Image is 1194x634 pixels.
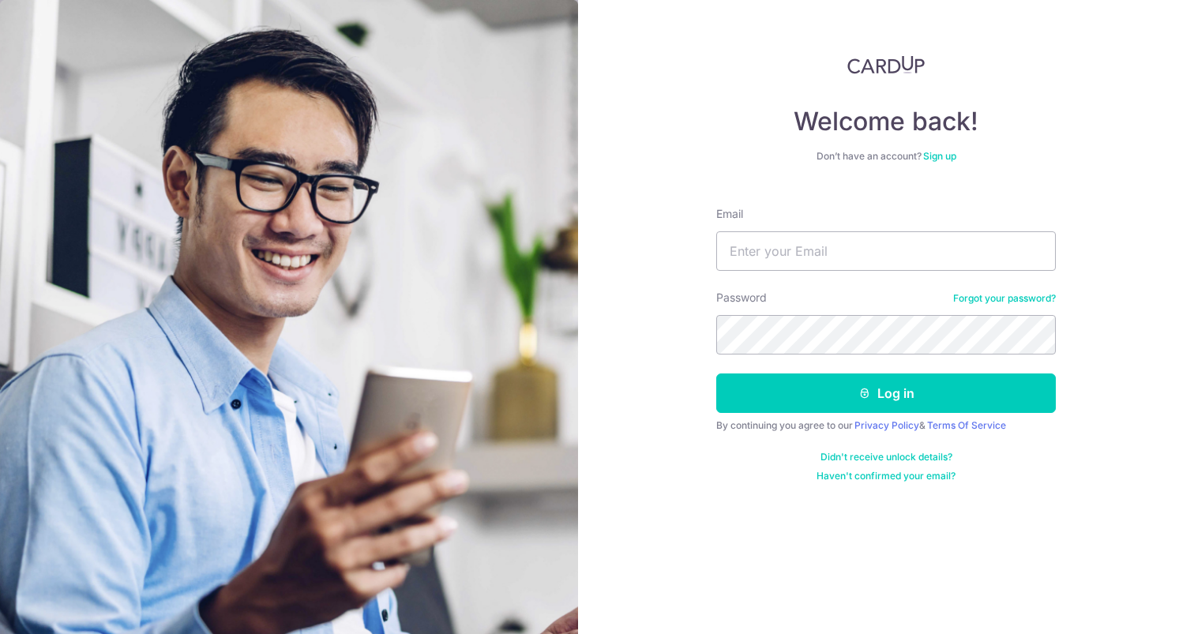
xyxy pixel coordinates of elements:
[847,55,925,74] img: CardUp Logo
[716,373,1056,413] button: Log in
[927,419,1006,431] a: Terms Of Service
[716,150,1056,163] div: Don’t have an account?
[854,419,919,431] a: Privacy Policy
[716,419,1056,432] div: By continuing you agree to our &
[716,106,1056,137] h4: Welcome back!
[953,292,1056,305] a: Forgot your password?
[716,231,1056,271] input: Enter your Email
[820,451,952,463] a: Didn't receive unlock details?
[716,290,767,306] label: Password
[716,206,743,222] label: Email
[923,150,956,162] a: Sign up
[817,470,956,482] a: Haven't confirmed your email?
